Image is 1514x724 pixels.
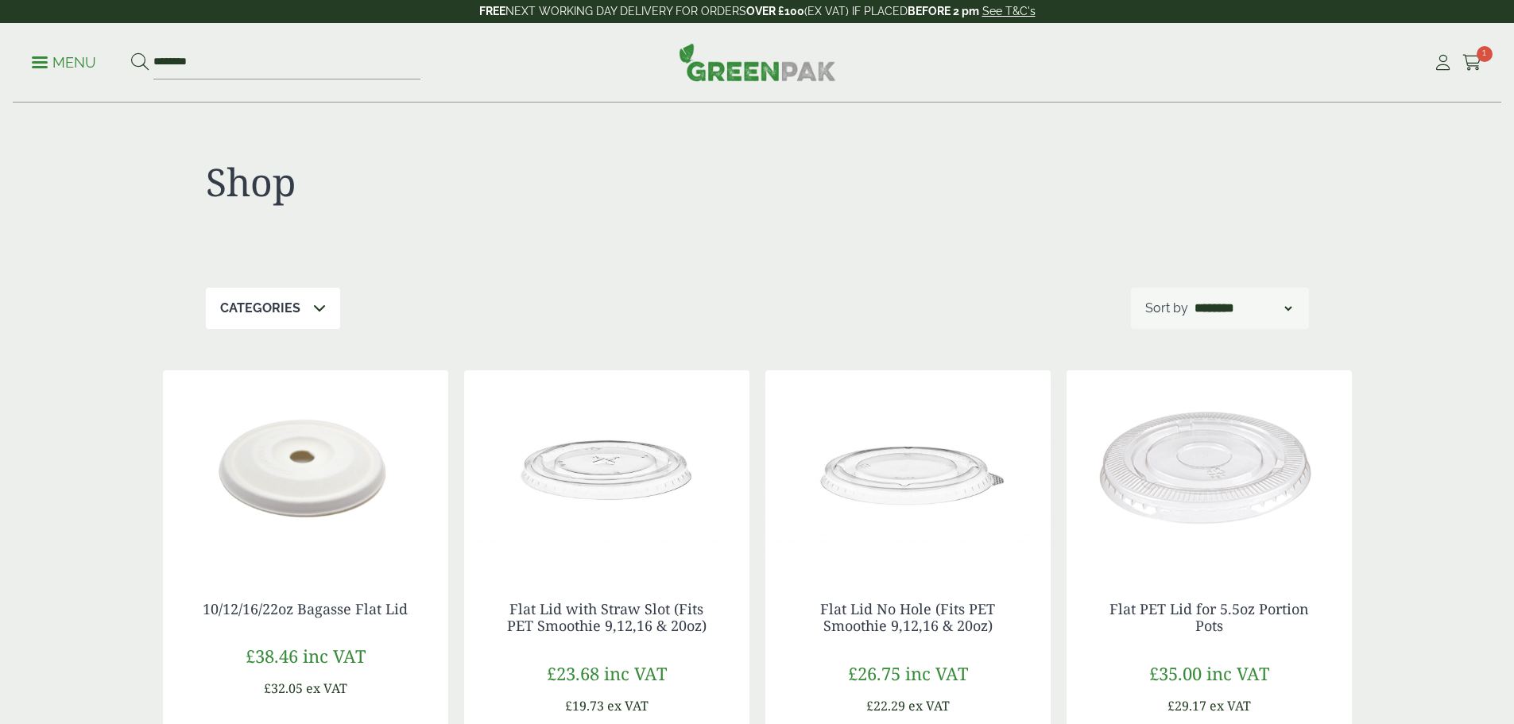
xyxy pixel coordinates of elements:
i: Cart [1462,55,1482,71]
span: ex VAT [908,697,950,714]
span: £38.46 [246,644,298,668]
span: £22.29 [866,697,905,714]
a: 1 [1462,51,1482,75]
span: 1 [1477,46,1493,62]
strong: OVER £100 [746,5,804,17]
span: ex VAT [607,697,649,714]
span: inc VAT [905,661,968,685]
a: Flat Lid with Straw Slot (Fits PET Smoothie 9,12,16 & 20oz) [507,599,707,636]
span: ex VAT [306,679,347,697]
a: 10/12/16/22oz Bagasse Flat Lid [203,599,408,618]
span: £29.17 [1167,697,1206,714]
a: Flat Lid No Hole (Fits PET Smoothie 9,12,16 & 20oz) [820,599,995,636]
a: Flat PET Lid for 5.5oz Portion Pots [1109,599,1309,636]
i: My Account [1433,55,1453,71]
a: See T&C's [982,5,1036,17]
p: Menu [32,53,96,72]
h1: Shop [206,159,757,205]
span: £32.05 [264,679,303,697]
span: £35.00 [1149,661,1202,685]
p: Categories [220,299,300,318]
img: 5oz portion pot lid [1067,370,1352,569]
img: Flat Lid with Tab (Fits PET Smoothie 9,12,16 & 20oz)-0 [765,370,1051,569]
select: Shop order [1191,299,1295,318]
img: 5330023 Bagasse Flat Lid fits 12 16 22oz CupsV2 [163,370,448,569]
span: £26.75 [848,661,900,685]
a: Menu [32,53,96,69]
span: inc VAT [303,644,366,668]
span: £19.73 [565,697,604,714]
p: Sort by [1145,299,1188,318]
span: inc VAT [1206,661,1269,685]
span: inc VAT [604,661,667,685]
strong: FREE [479,5,505,17]
span: £23.68 [547,661,599,685]
img: GreenPak Supplies [679,43,836,81]
img: Flat Lid with Straw Slot (Fits PET 9,12,16 & 20oz)-Single Sleeve-0 [464,370,749,569]
span: ex VAT [1210,697,1251,714]
strong: BEFORE 2 pm [908,5,979,17]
